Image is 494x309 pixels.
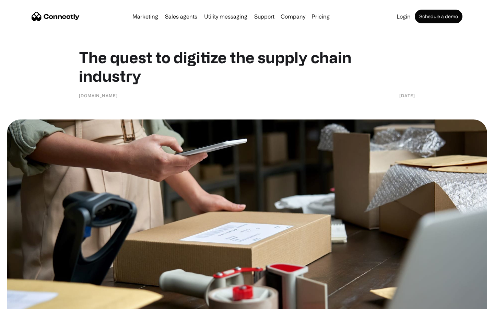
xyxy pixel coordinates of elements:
[79,92,118,99] div: [DOMAIN_NAME]
[281,12,305,21] div: Company
[14,297,41,307] ul: Language list
[130,14,161,19] a: Marketing
[309,14,332,19] a: Pricing
[415,10,462,23] a: Schedule a demo
[251,14,277,19] a: Support
[279,12,307,21] div: Company
[32,11,80,22] a: home
[79,48,415,85] h1: The quest to digitize the supply chain industry
[394,14,413,19] a: Login
[201,14,250,19] a: Utility messaging
[399,92,415,99] div: [DATE]
[162,14,200,19] a: Sales agents
[7,297,41,307] aside: Language selected: English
